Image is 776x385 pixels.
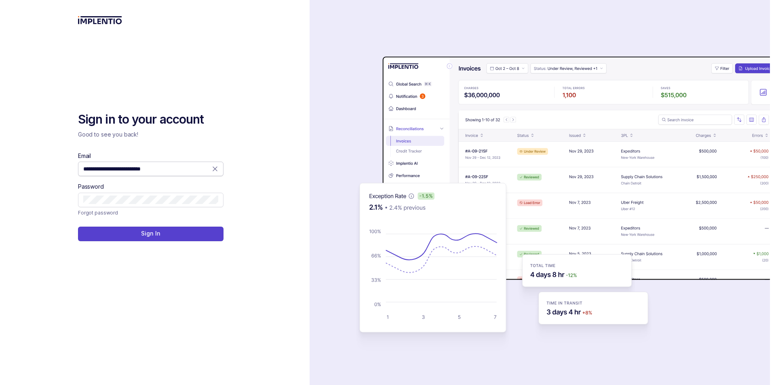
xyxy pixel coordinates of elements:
[78,16,122,24] img: logo
[78,130,224,139] p: Good to see you back!
[78,112,224,128] h2: Sign in to your account
[78,209,118,217] a: Link Forgot password
[141,229,160,238] p: Sign In
[78,227,224,241] button: Sign In
[78,183,104,191] label: Password
[78,209,118,217] p: Forgot password
[78,152,91,160] label: Email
